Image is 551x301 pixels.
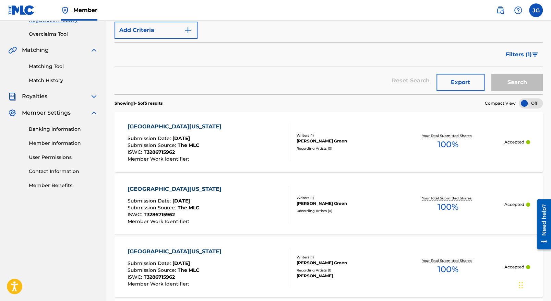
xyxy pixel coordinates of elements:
[506,50,532,59] span: Filters ( 1 )
[438,201,458,213] span: 100 %
[177,267,199,273] span: The MLC
[177,142,199,148] span: The MLC
[297,200,392,207] div: [PERSON_NAME] Green
[297,133,392,138] div: Writers ( 1 )
[29,182,98,189] a: Member Benefits
[297,273,392,279] div: [PERSON_NAME]
[90,92,98,101] img: expand
[127,281,190,287] span: Member Work Identifier :
[172,198,190,204] span: [DATE]
[438,263,458,276] span: 100 %
[532,196,551,252] iframe: Resource Center
[422,258,474,263] p: Your Total Submitted Shares:
[115,22,197,39] button: Add Criteria
[29,63,98,70] a: Matching Tool
[532,53,538,57] img: filter
[297,260,392,266] div: [PERSON_NAME] Green
[143,274,175,280] span: T3286715962
[485,100,516,106] span: Compact View
[115,112,543,172] a: [GEOGRAPHIC_DATA][US_STATE]Submission Date:[DATE]Submission Source:The MLCISWC:T3286715962Member ...
[115,100,163,106] p: Showing 1 - 5 of 5 results
[8,5,35,15] img: MLC Logo
[297,195,392,200] div: Writers ( 1 )
[297,146,392,151] div: Recording Artists ( 0 )
[29,31,98,38] a: Overclaims Tool
[297,255,392,260] div: Writers ( 1 )
[493,3,507,17] a: Public Search
[438,138,458,151] span: 100 %
[436,74,484,91] button: Export
[519,275,523,296] div: Drag
[29,154,98,161] a: User Permissions
[297,208,392,213] div: Recording Artists ( 0 )
[90,109,98,117] img: expand
[29,126,98,133] a: Banking Information
[61,6,69,14] img: Top Rightsholder
[127,267,177,273] span: Submission Source :
[127,198,172,204] span: Submission Date :
[127,274,143,280] span: ISWC :
[8,46,17,54] img: Matching
[504,264,524,270] p: Accepted
[514,6,522,14] img: help
[127,260,172,266] span: Submission Date :
[22,92,47,101] span: Royalties
[127,135,172,141] span: Submission Date :
[115,0,543,94] form: Search Form
[115,237,543,297] a: [GEOGRAPHIC_DATA][US_STATE]Submission Date:[DATE]Submission Source:The MLCISWC:T3286715962Member ...
[127,211,143,218] span: ISWC :
[127,205,177,211] span: Submission Source :
[504,139,524,145] p: Accepted
[502,46,543,63] button: Filters (1)
[22,46,49,54] span: Matching
[184,26,192,34] img: 9d2ae6d4665cec9f34b9.svg
[127,123,225,131] div: [GEOGRAPHIC_DATA][US_STATE]
[127,247,225,256] div: [GEOGRAPHIC_DATA][US_STATE]
[143,211,175,218] span: T3286715962
[504,201,524,208] p: Accepted
[90,46,98,54] img: expand
[297,268,392,273] div: Recording Artists ( 1 )
[127,142,177,148] span: Submission Source :
[143,149,175,155] span: T3286715962
[29,140,98,147] a: Member Information
[127,185,225,193] div: [GEOGRAPHIC_DATA][US_STATE]
[115,174,543,234] a: [GEOGRAPHIC_DATA][US_STATE]Submission Date:[DATE]Submission Source:The MLCISWC:T3286715962Member ...
[529,3,543,17] div: User Menu
[297,138,392,144] div: [PERSON_NAME] Green
[8,92,16,101] img: Royalties
[8,109,16,117] img: Member Settings
[22,109,71,117] span: Member Settings
[127,156,190,162] span: Member Work Identifier :
[127,218,190,224] span: Member Work Identifier :
[29,168,98,175] a: Contact Information
[496,6,504,14] img: search
[73,6,97,14] span: Member
[517,268,551,301] iframe: Chat Widget
[177,205,199,211] span: The MLC
[29,77,98,84] a: Match History
[422,133,474,138] p: Your Total Submitted Shares:
[172,135,190,141] span: [DATE]
[422,196,474,201] p: Your Total Submitted Shares:
[172,260,190,266] span: [DATE]
[511,3,525,17] div: Help
[127,149,143,155] span: ISWC :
